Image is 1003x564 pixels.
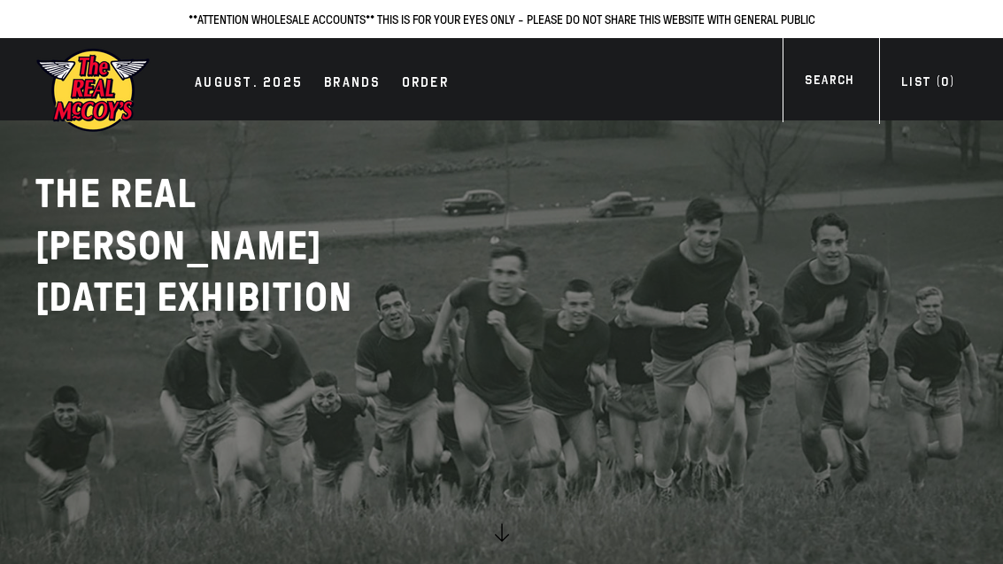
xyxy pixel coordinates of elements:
a: Search [783,71,876,95]
p: [DATE] EXHIBITION [35,272,478,324]
a: List (0) [879,73,976,97]
div: Order [402,72,449,97]
div: AUGUST. 2025 [195,72,303,97]
a: Order [393,72,458,97]
span: 0 [941,74,949,89]
img: mccoys-exhibition [35,47,150,134]
a: AUGUST. 2025 [186,72,312,97]
h2: THE REAL [PERSON_NAME] [35,168,478,324]
div: Brands [324,72,381,97]
div: Search [805,71,853,95]
p: **ATTENTION WHOLESALE ACCOUNTS** THIS IS FOR YOUR EYES ONLY - PLEASE DO NOT SHARE THIS WEBSITE WI... [18,9,985,29]
div: List ( ) [901,73,954,97]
